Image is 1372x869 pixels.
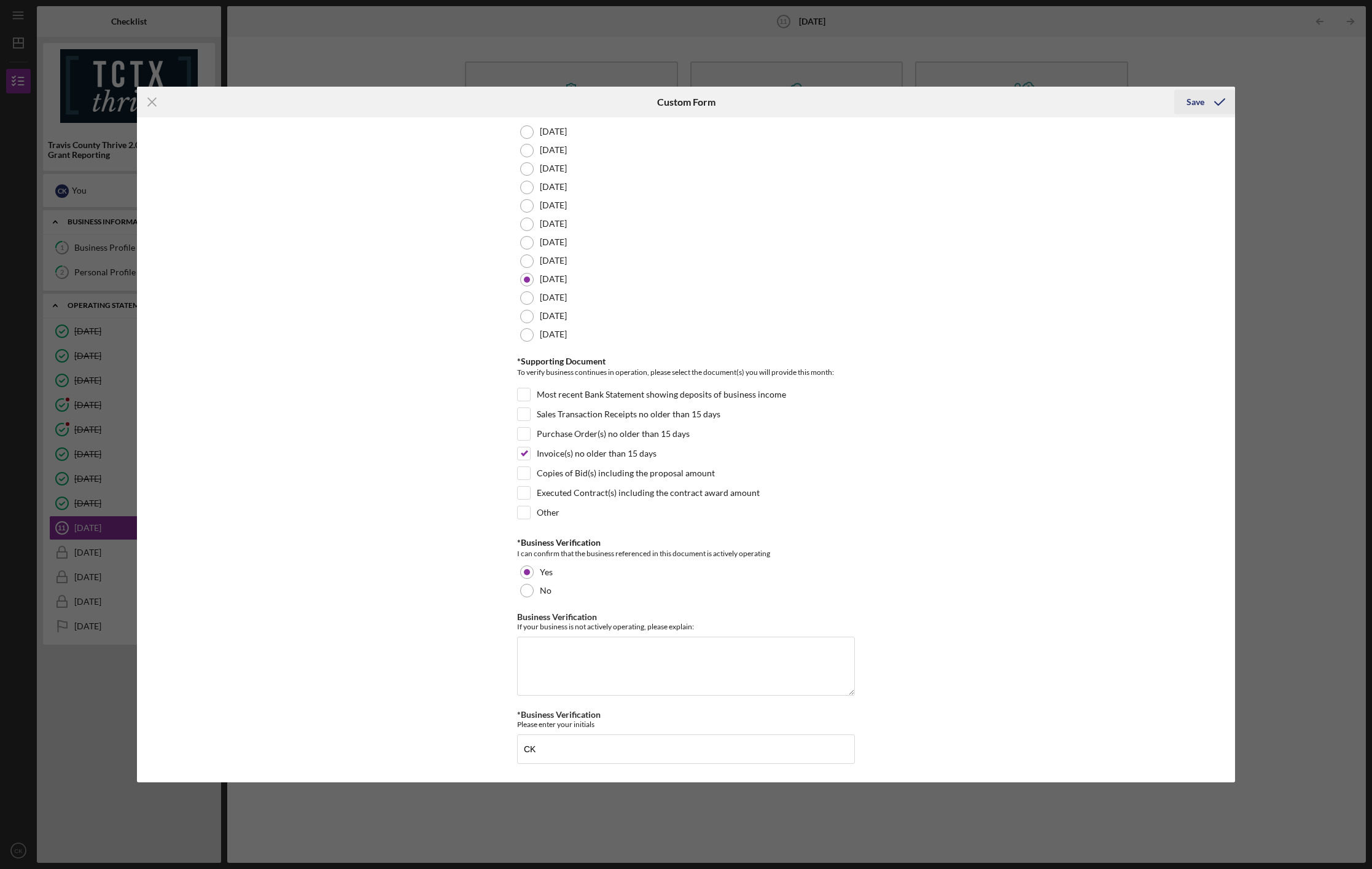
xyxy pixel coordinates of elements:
[540,274,567,284] label: [DATE]
[537,428,690,440] label: Purchase Order(s) no older than 15 days
[517,720,855,729] div: Please enter your initials
[537,467,715,479] label: Copies of Bid(s) including the proposal amount
[540,182,567,192] label: [DATE]
[540,127,567,136] label: [DATE]
[540,219,567,229] label: [DATE]
[517,548,855,560] div: I can confirm that the business referenced in this document is actively operating
[537,506,559,519] label: Other
[517,366,855,382] div: To verify business continues in operation, please select the document(s) you will provide this mo...
[540,567,553,577] label: Yes
[537,447,657,460] label: Invoice(s) no older than 15 days
[540,145,567,155] label: [DATE]
[540,163,567,173] label: [DATE]
[517,356,855,366] div: *Supporting Document
[540,237,567,247] label: [DATE]
[540,311,567,321] label: [DATE]
[517,611,597,622] label: Business Verification
[540,256,567,265] label: [DATE]
[1187,90,1204,114] div: Save
[1174,90,1235,114] button: Save
[537,487,760,499] label: Executed Contract(s) including the contract award amount
[540,586,552,596] label: No
[517,709,601,720] label: *Business Verification
[540,200,567,210] label: [DATE]
[657,96,715,108] h6: Custom Form
[537,408,720,420] label: Sales Transaction Receipts no older than 15 days
[517,538,855,548] div: *Business Verification
[517,622,855,631] div: If your business is not actively operating, please explain:
[540,329,567,339] label: [DATE]
[537,388,786,401] label: Most recent Bank Statement showing deposits of business income
[540,293,567,302] label: [DATE]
